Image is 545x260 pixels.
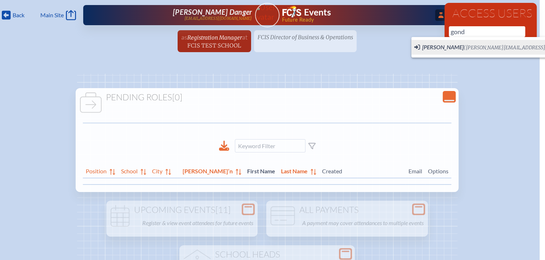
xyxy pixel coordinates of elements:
[172,92,182,102] span: [0]
[13,12,24,19] span: Back
[40,10,76,20] a: Main Site
[282,17,428,22] span: Future Ready
[281,166,308,175] span: Last Name
[255,3,280,27] a: User Avatar
[182,250,352,260] h1: School Heads
[449,26,525,37] input: Person’s name or email
[282,6,331,19] a: FCIS LogoEvents
[215,204,231,215] span: [11]
[142,218,253,228] p: Register & view event attendees for future events
[247,166,275,175] span: First Name
[449,7,532,19] h1: Access Users
[304,8,331,17] h1: Events
[173,8,252,16] span: [PERSON_NAME] Danger
[322,166,403,175] span: Created
[109,205,255,215] h1: Upcoming Events
[121,166,138,175] span: School
[181,33,187,41] span: as
[235,139,305,152] input: Keyword Filter
[178,30,250,52] a: asRegistration ManageratFCIS Test School
[219,141,229,151] div: Download to CSV
[282,6,428,22] div: FCIS Events — Future ready
[428,166,448,175] span: Options
[282,6,301,17] img: Florida Council of Independent Schools
[242,33,247,41] span: at
[408,166,422,175] span: Email
[187,34,242,41] span: Registration Manager
[183,166,233,175] span: [PERSON_NAME]’n
[422,44,464,50] span: [PERSON_NAME]
[86,166,107,175] span: Position
[302,218,424,228] p: A payment may cover attendances to multiple events
[152,166,162,175] span: City
[79,92,456,102] h1: Pending Roles
[187,42,241,49] span: FCIS Test School
[252,3,282,22] img: User Avatar
[269,205,425,215] h1: All Payments
[106,8,252,22] a: [PERSON_NAME] Danger[EMAIL_ADDRESS][DOMAIN_NAME]
[40,12,64,19] span: Main Site
[184,16,252,21] p: [EMAIL_ADDRESS][DOMAIN_NAME]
